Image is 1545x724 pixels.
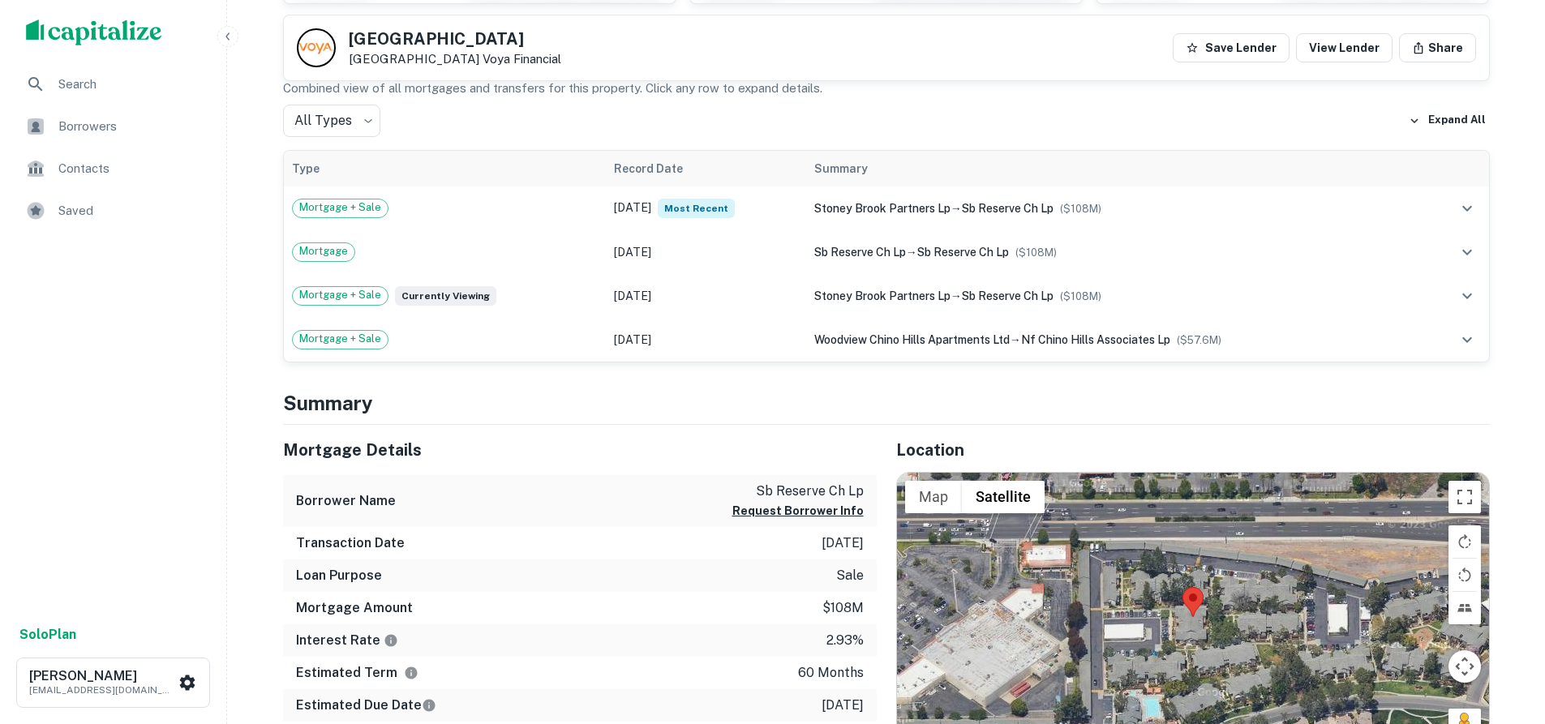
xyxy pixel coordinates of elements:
[1464,594,1545,672] iframe: Chat Widget
[13,191,213,230] a: Saved
[606,230,806,274] td: [DATE]
[1296,33,1393,62] a: View Lender
[296,663,418,683] h6: Estimated Term
[822,696,864,715] p: [DATE]
[58,117,204,136] span: Borrowers
[962,481,1045,513] button: Show satellite imagery
[1448,650,1481,683] button: Map camera controls
[1021,333,1170,346] span: nf chino hills associates lp
[293,199,388,216] span: Mortgage + Sale
[13,65,213,104] a: Search
[606,318,806,362] td: [DATE]
[606,186,806,230] td: [DATE]
[962,202,1054,215] span: sb reserve ch lp
[384,633,398,648] svg: The interest rates displayed on the website are for informational purposes only and may be report...
[806,151,1425,186] th: Summary
[16,658,210,708] button: [PERSON_NAME][EMAIL_ADDRESS][DOMAIN_NAME]
[19,627,76,642] strong: Solo Plan
[826,631,864,650] p: 2.93%
[1405,109,1490,133] button: Expand All
[19,625,76,645] a: SoloPlan
[13,149,213,188] a: Contacts
[917,246,1009,259] span: sb reserve ch lp
[293,287,388,303] span: Mortgage + Sale
[284,151,606,186] th: Type
[822,533,864,553] p: [DATE]
[29,683,175,697] p: [EMAIL_ADDRESS][DOMAIN_NAME]
[1399,33,1476,62] button: Share
[58,75,204,94] span: Search
[814,202,951,215] span: stoney brook partners lp
[283,438,877,462] h5: Mortgage Details
[814,287,1417,305] div: →
[283,388,1490,418] h4: Summary
[732,501,864,521] button: Request Borrower Info
[293,243,354,259] span: Mortgage
[296,566,382,585] h6: Loan Purpose
[349,52,561,66] p: [GEOGRAPHIC_DATA]
[1060,203,1101,215] span: ($ 108M )
[962,289,1054,302] span: sb reserve ch lp
[349,31,561,47] h5: [GEOGRAPHIC_DATA]
[814,243,1417,261] div: →
[814,289,951,302] span: stoney brook partners lp
[1453,282,1481,310] button: expand row
[905,481,962,513] button: Show street map
[13,107,213,146] a: Borrowers
[814,246,906,259] span: sb reserve ch lp
[1448,481,1481,513] button: Toggle fullscreen view
[58,201,204,221] span: Saved
[1448,559,1481,591] button: Rotate map counterclockwise
[1453,326,1481,353] button: expand row
[283,79,1490,98] p: Combined view of all mortgages and transfers for this property. Click any row to expand details.
[58,159,204,178] span: Contacts
[1060,290,1101,302] span: ($ 108M )
[283,105,380,137] div: All Types
[732,482,864,501] p: sb reserve ch lp
[606,151,806,186] th: Record Date
[1448,525,1481,558] button: Rotate map clockwise
[606,274,806,318] td: [DATE]
[422,698,436,713] svg: Estimate is based on a standard schedule for this type of loan.
[814,331,1417,349] div: →
[483,52,561,66] a: Voya Financial
[296,491,396,511] h6: Borrower Name
[1448,592,1481,624] button: Tilt map
[26,19,162,45] img: capitalize-logo.png
[814,199,1417,217] div: →
[798,663,864,683] p: 60 months
[296,696,436,715] h6: Estimated Due Date
[1173,33,1290,62] button: Save Lender
[395,286,496,306] span: Currently viewing
[814,333,1010,346] span: woodview chino hills apartments ltd
[404,666,418,680] svg: Term is based on a standard schedule for this type of loan.
[822,598,864,618] p: $108m
[1177,334,1221,346] span: ($ 57.6M )
[296,598,413,618] h6: Mortgage Amount
[1015,246,1057,259] span: ($ 108M )
[896,438,1490,462] h5: Location
[836,566,864,585] p: sale
[296,533,405,553] h6: Transaction Date
[296,631,398,650] h6: Interest Rate
[293,331,388,347] span: Mortgage + Sale
[29,670,175,683] h6: [PERSON_NAME]
[1453,238,1481,266] button: expand row
[658,199,735,218] span: Most Recent
[1453,195,1481,222] button: expand row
